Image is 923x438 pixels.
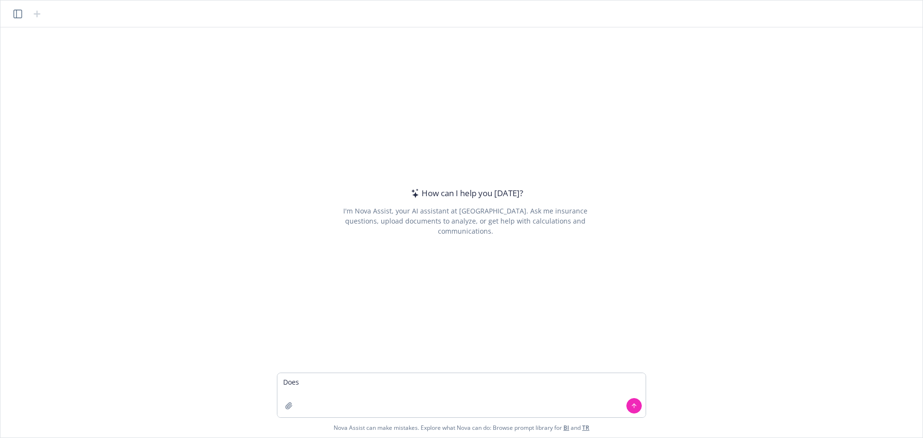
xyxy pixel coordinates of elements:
a: TR [582,424,589,432]
span: Nova Assist can make mistakes. Explore what Nova can do: Browse prompt library for and [334,418,589,438]
a: BI [563,424,569,432]
div: How can I help you [DATE]? [408,187,523,200]
textarea: Does [277,373,646,417]
div: I'm Nova Assist, your AI assistant at [GEOGRAPHIC_DATA]. Ask me insurance questions, upload docum... [330,206,600,236]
